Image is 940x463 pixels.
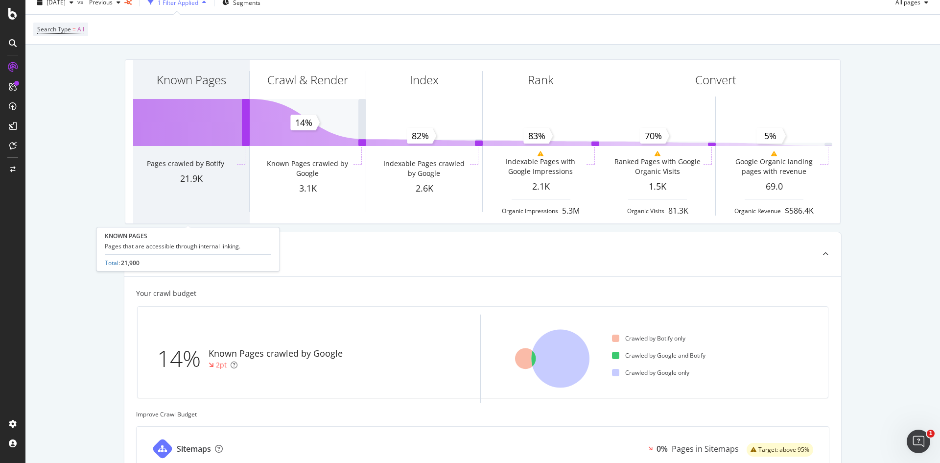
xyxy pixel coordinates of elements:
[502,207,558,215] div: Organic Impressions
[209,347,343,360] div: Known Pages crawled by Google
[37,25,71,33] span: Search Type
[612,334,685,342] div: Crawled by Botify only
[562,205,580,217] div: 5.3M
[147,159,224,169] div: Pages crawled by Botify
[907,430,930,453] iframe: Intercom live chat
[105,259,118,267] a: Total
[612,368,689,377] div: Crawled by Google only
[267,72,348,88] div: Crawl & Render
[528,72,554,88] div: Rank
[105,259,140,267] div: :
[216,360,227,370] div: 2pt
[72,25,76,33] span: =
[177,443,211,455] div: Sitemaps
[747,443,813,457] div: warning label
[927,430,935,438] span: 1
[410,72,439,88] div: Index
[366,182,482,195] div: 2.6K
[263,159,351,178] div: Known Pages crawled by Google
[136,410,829,418] div: Improve Crawl Budget
[657,443,668,455] div: 0%
[105,242,271,250] div: Pages that are accessible through internal linking.
[612,351,705,360] div: Crawled by Google and Botify
[380,159,468,178] div: Indexable Pages crawled by Google
[133,172,249,185] div: 21.9K
[496,157,584,176] div: Indexable Pages with Google Impressions
[136,289,196,298] div: Your crawl budget
[157,342,209,375] div: 14%
[157,72,226,88] div: Known Pages
[483,180,599,193] div: 2.1K
[250,182,366,195] div: 3.1K
[672,443,739,455] div: Pages in Sitemaps
[121,259,140,267] span: 21,900
[758,447,809,453] span: Target: above 95%
[77,23,84,36] span: All
[105,232,271,240] div: KNOWN PAGES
